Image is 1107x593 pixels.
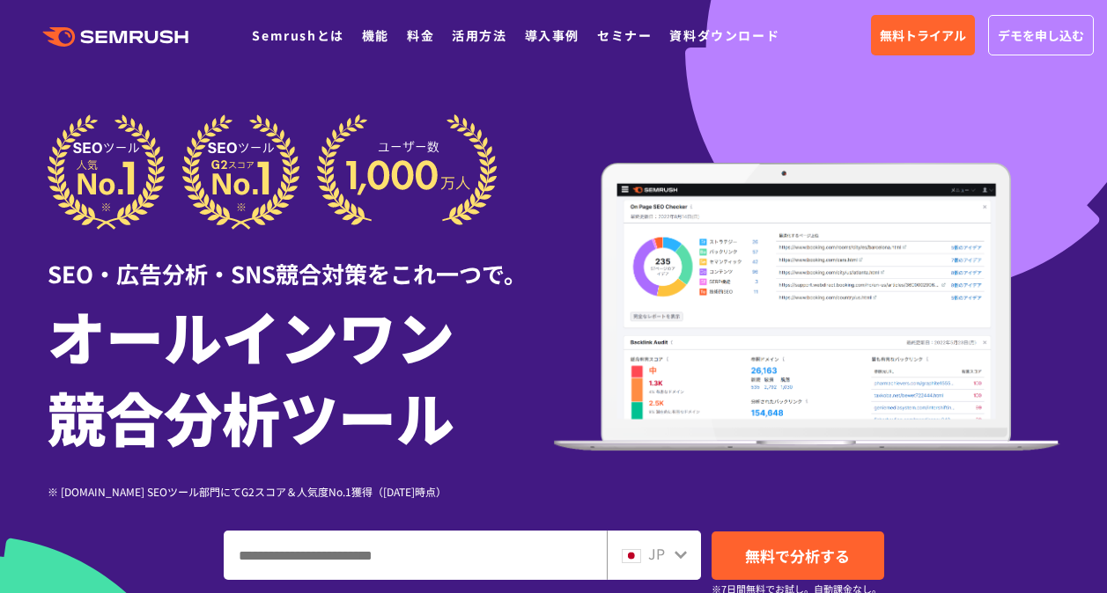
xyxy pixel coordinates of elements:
[252,26,343,44] a: Semrushとは
[48,295,554,457] h1: オールインワン 競合分析ツール
[669,26,779,44] a: 資料ダウンロード
[745,545,850,567] span: 無料で分析する
[998,26,1084,45] span: デモを申し込む
[407,26,434,44] a: 料金
[452,26,506,44] a: 活用方法
[648,543,665,564] span: JP
[712,531,884,580] a: 無料で分析する
[225,531,606,579] input: ドメイン、キーワードまたはURLを入力してください
[525,26,579,44] a: 導入事例
[48,230,554,290] div: SEO・広告分析・SNS競合対策をこれ一つで。
[988,15,1094,55] a: デモを申し込む
[597,26,652,44] a: セミナー
[48,483,554,500] div: ※ [DOMAIN_NAME] SEOツール部門にてG2スコア＆人気度No.1獲得（[DATE]時点）
[362,26,389,44] a: 機能
[871,15,975,55] a: 無料トライアル
[880,26,966,45] span: 無料トライアル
